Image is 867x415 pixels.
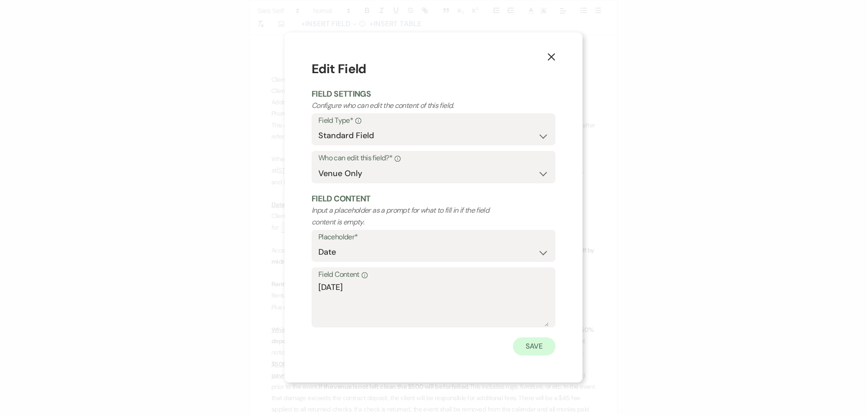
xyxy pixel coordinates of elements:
[318,268,549,281] label: Field Content
[318,231,549,244] label: Placeholder*
[312,89,555,100] h2: Field Settings
[312,100,507,112] p: Configure who can edit the content of this field.
[318,281,549,326] textarea: [DATE]
[312,205,507,228] p: Input a placeholder as a prompt for what to fill in if the field content is empty.
[318,152,549,165] label: Who can edit this field?*
[318,114,549,127] label: Field Type*
[312,193,555,205] h2: Field Content
[513,337,555,355] button: Save
[312,60,555,79] h1: Edit Field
